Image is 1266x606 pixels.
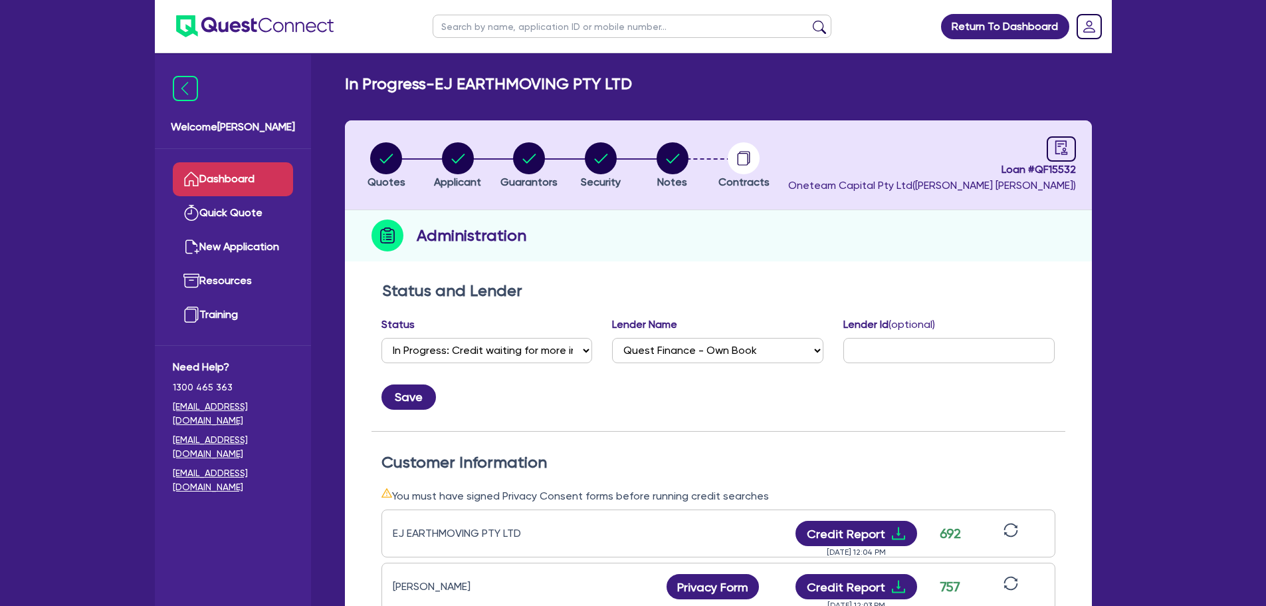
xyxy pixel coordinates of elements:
[173,298,293,332] a: Training
[173,380,293,394] span: 1300 465 363
[1000,575,1022,599] button: sync
[183,273,199,289] img: resources
[889,318,935,331] span: (optional)
[433,15,831,38] input: Search by name, application ID or mobile number...
[934,524,967,543] div: 692
[171,119,295,135] span: Welcome [PERSON_NAME]
[1000,522,1022,545] button: sync
[795,574,917,599] button: Credit Reportdownload
[891,526,906,541] span: download
[843,317,935,333] label: Lender Id
[381,384,436,410] button: Save
[381,453,1055,472] h2: Customer Information
[656,142,689,191] button: Notes
[381,488,1055,504] div: You must have signed Privacy Consent forms before running credit searches
[173,196,293,230] a: Quick Quote
[417,224,526,247] h2: Administration
[788,179,1076,192] span: Oneteam Capital Pty Ltd ( [PERSON_NAME] [PERSON_NAME] )
[381,317,415,333] label: Status
[173,400,293,428] a: [EMAIL_ADDRESS][DOMAIN_NAME]
[581,176,621,188] span: Security
[657,176,687,188] span: Notes
[612,317,677,333] label: Lender Name
[718,176,770,188] span: Contracts
[382,281,1055,301] h2: Status and Lender
[1072,9,1107,44] a: Dropdown toggle
[667,574,760,599] button: Privacy Form
[183,307,199,323] img: training
[795,521,917,546] button: Credit Reportdownload
[941,14,1069,39] a: Return To Dashboard
[434,176,481,188] span: Applicant
[368,176,405,188] span: Quotes
[183,239,199,255] img: new-application
[173,466,293,494] a: [EMAIL_ADDRESS][DOMAIN_NAME]
[183,205,199,221] img: quick-quote
[1003,523,1018,537] span: sync
[891,579,906,595] span: download
[173,433,293,461] a: [EMAIL_ADDRESS][DOMAIN_NAME]
[500,176,558,188] span: Guarantors
[1054,140,1069,155] span: audit
[173,264,293,298] a: Resources
[371,220,403,251] img: step-icon
[580,142,621,191] button: Security
[718,142,770,191] button: Contracts
[1003,576,1018,591] span: sync
[433,142,482,191] button: Applicant
[500,142,558,191] button: Guarantors
[788,162,1076,178] span: Loan # QF15532
[393,526,559,541] div: EJ EARTHMOVING PTY LTD
[393,579,559,595] div: [PERSON_NAME]
[345,75,632,94] h2: In Progress - EJ EARTHMOVING PTY LTD
[173,359,293,375] span: Need Help?
[176,15,334,37] img: quest-connect-logo-blue
[173,162,293,196] a: Dashboard
[173,76,198,101] img: icon-menu-close
[934,577,967,597] div: 757
[367,142,406,191] button: Quotes
[381,488,392,498] span: warning
[173,230,293,264] a: New Application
